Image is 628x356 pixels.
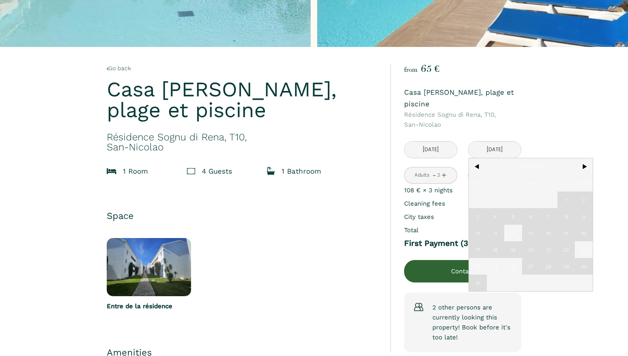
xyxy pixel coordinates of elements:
[187,167,195,175] img: guests
[202,165,232,177] p: 4 Guest
[107,132,379,142] span: Résidence Sognu di Rena, T10,
[404,238,483,248] p: First Payment (30%)
[404,110,521,120] span: Résidence Sognu di Rena, T10,
[557,175,575,192] span: Ven
[504,258,522,275] span: 26
[404,185,453,195] p: 108 € × 3 night
[504,225,522,241] span: 12
[487,175,505,192] span: Lun
[415,171,429,179] div: Adults
[432,302,511,342] p: 2 other persons are currently looking this property! Book before it's too late!
[123,165,148,177] p: 1 Room
[442,169,446,182] a: +
[504,175,522,192] span: Mar
[107,64,379,73] a: Go back
[404,86,521,110] p: Casa [PERSON_NAME], plage et piscine
[432,169,436,182] a: -
[404,260,521,282] button: Contact
[540,175,557,192] span: Jeu
[487,258,505,275] span: 25
[107,238,191,296] img: 17077548596637.jpg
[414,302,423,312] img: users
[575,241,593,258] span: 23
[107,79,379,120] p: Casa [PERSON_NAME], plage et piscine
[469,175,487,192] span: Dim
[469,258,487,275] span: 24
[575,175,593,192] span: [PERSON_NAME]
[404,225,419,235] p: Total
[575,158,593,175] span: >
[469,142,521,158] input: Check out
[404,212,434,222] p: City taxes
[522,175,540,192] span: Mer
[107,210,379,221] p: Space
[107,132,379,152] p: San-Nicolao
[437,171,441,179] div: 2
[407,266,518,276] p: Contact
[449,187,453,194] span: s
[404,66,417,74] span: from
[405,142,457,158] input: Check in
[404,110,521,130] p: San-Nicolao
[421,63,439,74] span: 65 €
[282,165,321,177] p: 1 Bathroom
[228,167,232,175] span: s
[404,199,445,209] p: Cleaning fees
[107,301,191,311] p: Entre de la résidence
[487,158,575,175] span: Août 2025
[469,158,487,175] span: <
